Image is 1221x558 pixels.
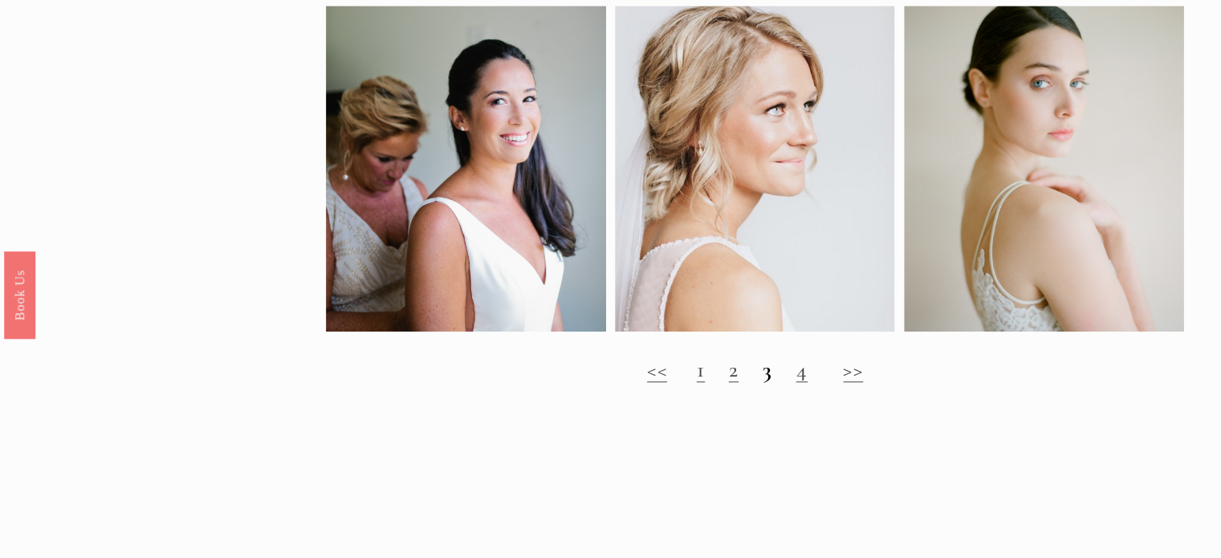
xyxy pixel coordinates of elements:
a: >> [843,356,863,383]
a: Book Us [4,250,35,338]
a: << [647,356,667,383]
a: 2 [729,356,739,383]
a: 1 [697,356,705,383]
strong: 3 [763,356,772,383]
a: 4 [796,356,808,383]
